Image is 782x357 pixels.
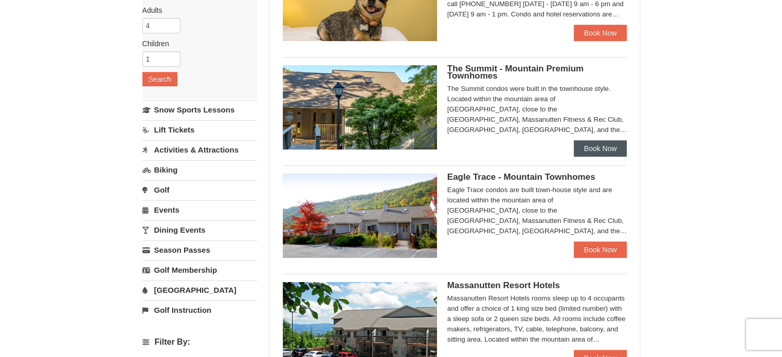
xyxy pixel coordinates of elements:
[447,280,560,290] span: Massanutten Resort Hotels
[142,200,257,219] a: Events
[447,84,627,135] div: The Summit condos were built in the townhouse style. Located within the mountain area of [GEOGRAP...
[142,39,249,49] label: Children
[142,337,257,347] h4: Filter By:
[142,100,257,119] a: Snow Sports Lessons
[142,280,257,299] a: [GEOGRAPHIC_DATA]
[142,260,257,279] a: Golf Membership
[447,293,627,345] div: Massanutten Resort Hotels rooms sleep up to 4 occupants and offer a choice of 1 king size bed (li...
[283,65,437,149] img: 19219034-1-0eee7e00.jpg
[574,140,627,157] a: Book Now
[283,174,437,258] img: 19218983-1-9b289e55.jpg
[142,120,257,139] a: Lift Tickets
[447,172,595,182] span: Eagle Trace - Mountain Townhomes
[142,180,257,199] a: Golf
[142,160,257,179] a: Biking
[142,240,257,259] a: Season Passes
[447,64,584,81] span: The Summit - Mountain Premium Townhomes
[142,220,257,239] a: Dining Events
[142,140,257,159] a: Activities & Attractions
[574,241,627,258] a: Book Now
[574,25,627,41] a: Book Now
[142,5,249,15] label: Adults
[447,185,627,236] div: Eagle Trace condos are built town-house style and are located within the mountain area of [GEOGRA...
[142,72,177,86] button: Search
[142,300,257,320] a: Golf Instruction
